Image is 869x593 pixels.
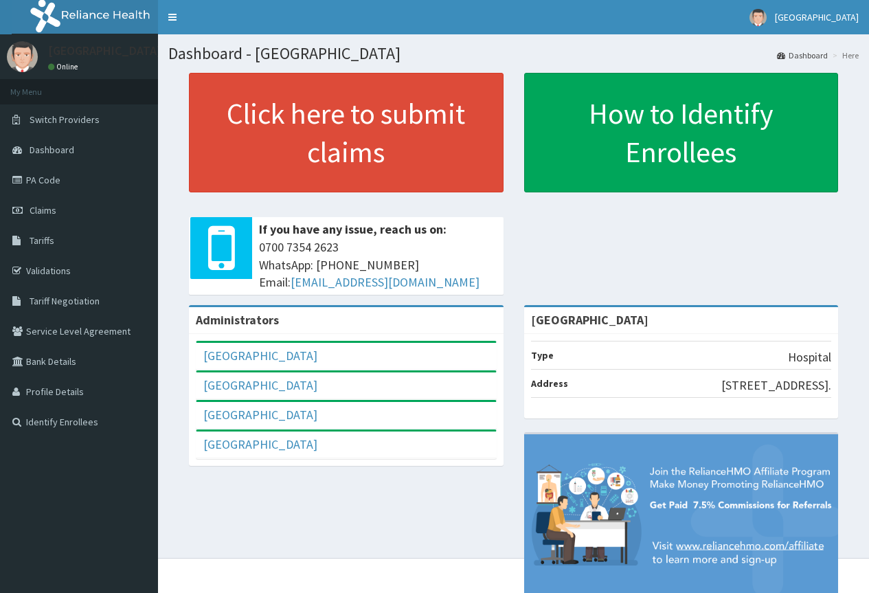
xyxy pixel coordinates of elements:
[30,295,100,307] span: Tariff Negotiation
[48,45,161,57] p: [GEOGRAPHIC_DATA]
[777,49,828,61] a: Dashboard
[291,274,479,290] a: [EMAIL_ADDRESS][DOMAIN_NAME]
[259,238,497,291] span: 0700 7354 2623 WhatsApp: [PHONE_NUMBER] Email:
[259,221,447,237] b: If you have any issue, reach us on:
[196,312,279,328] b: Administrators
[829,49,859,61] li: Here
[30,113,100,126] span: Switch Providers
[30,204,56,216] span: Claims
[524,73,839,192] a: How to Identify Enrollees
[203,407,317,423] a: [GEOGRAPHIC_DATA]
[203,348,317,363] a: [GEOGRAPHIC_DATA]
[531,312,648,328] strong: [GEOGRAPHIC_DATA]
[168,45,859,63] h1: Dashboard - [GEOGRAPHIC_DATA]
[30,144,74,156] span: Dashboard
[721,377,831,394] p: [STREET_ADDRESS].
[203,436,317,452] a: [GEOGRAPHIC_DATA]
[30,234,54,247] span: Tariffs
[775,11,859,23] span: [GEOGRAPHIC_DATA]
[749,9,767,26] img: User Image
[788,348,831,366] p: Hospital
[531,377,568,390] b: Address
[203,377,317,393] a: [GEOGRAPHIC_DATA]
[531,349,554,361] b: Type
[7,41,38,72] img: User Image
[189,73,504,192] a: Click here to submit claims
[48,62,81,71] a: Online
